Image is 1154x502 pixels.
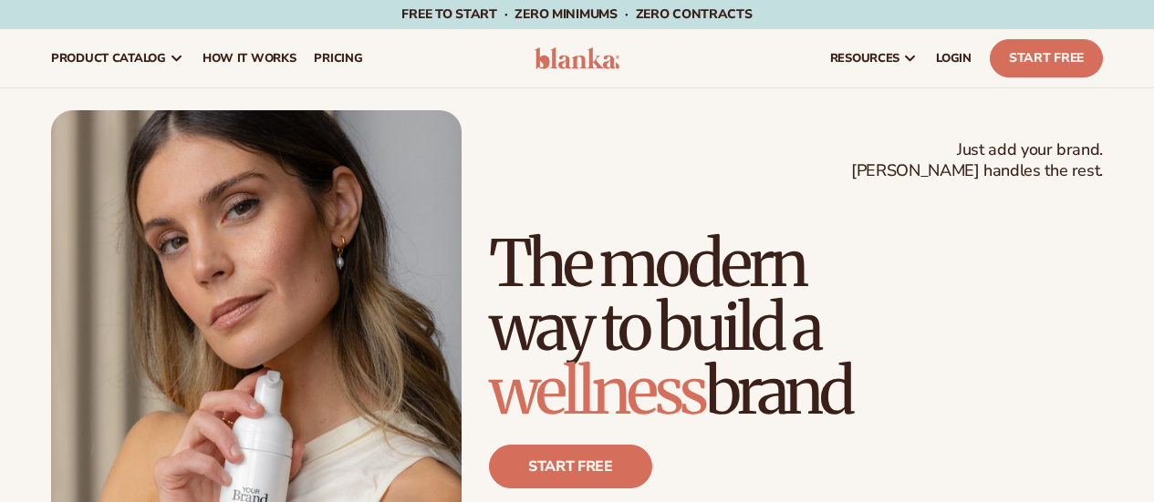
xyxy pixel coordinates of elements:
a: resources [821,29,927,87]
span: LOGIN [936,51,972,66]
span: pricing [314,51,362,66]
img: logo [535,47,620,69]
span: How It Works [203,51,296,66]
span: Free to start · ZERO minimums · ZERO contracts [401,5,752,23]
span: wellness [489,351,705,431]
span: Just add your brand. [PERSON_NAME] handles the rest. [851,139,1103,182]
h1: The modern way to build a brand [489,231,1103,423]
span: product catalog [51,51,166,66]
a: pricing [305,29,371,87]
a: LOGIN [927,29,981,87]
span: resources [830,51,899,66]
a: Start Free [990,39,1103,77]
a: Start free [489,445,652,488]
a: product catalog [42,29,193,87]
a: How It Works [193,29,306,87]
